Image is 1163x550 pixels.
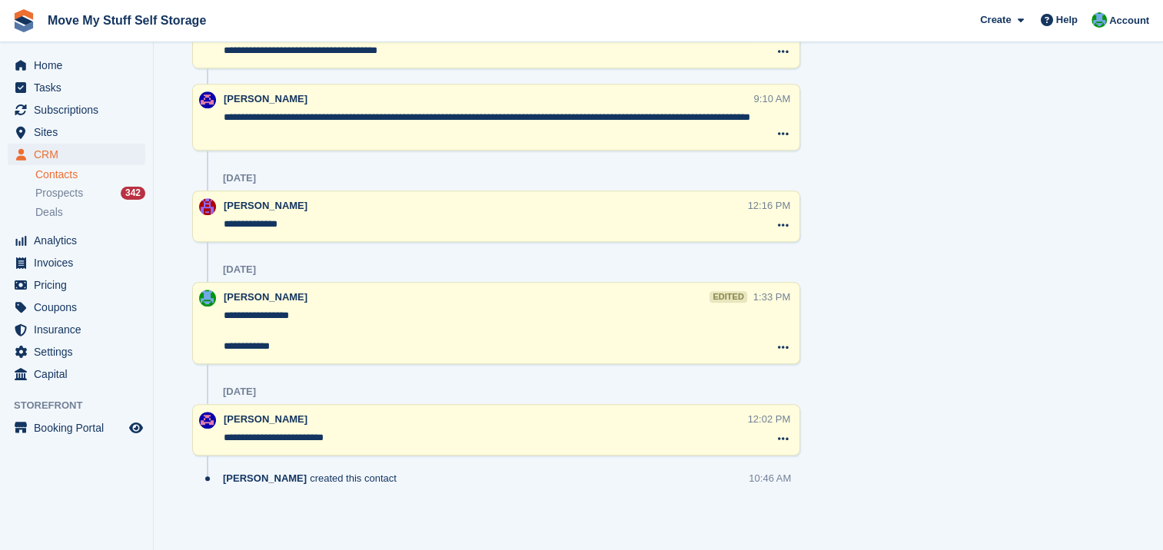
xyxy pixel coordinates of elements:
span: [PERSON_NAME] [224,413,307,425]
a: menu [8,77,145,98]
a: Contacts [35,167,145,182]
span: Create [980,12,1011,28]
a: menu [8,297,145,318]
span: Subscriptions [34,99,126,121]
a: menu [8,417,145,439]
span: Help [1056,12,1078,28]
img: Dan [199,290,216,306]
span: Capital [34,363,126,385]
div: 9:10 AM [753,91,790,106]
span: Deals [35,205,63,220]
div: [DATE] [223,172,256,184]
div: 342 [121,187,145,200]
img: Carrie Machin [199,198,216,215]
div: 12:02 PM [748,412,791,426]
img: Dan [1092,12,1107,28]
div: edited [709,291,746,303]
span: [PERSON_NAME] [223,471,307,485]
span: [PERSON_NAME] [224,291,307,303]
a: menu [8,252,145,273]
a: Prospects 342 [35,185,145,201]
a: Deals [35,204,145,220]
div: 12:16 PM [748,198,791,213]
span: Coupons [34,297,126,318]
a: menu [8,319,145,340]
span: [PERSON_NAME] [224,93,307,104]
span: Prospects [35,186,83,200]
span: Analytics [34,230,126,251]
img: Jade Whetnall [199,91,216,108]
span: Insurance [34,319,126,340]
span: Home [34,55,126,76]
span: [PERSON_NAME] [224,200,307,211]
span: Tasks [34,77,126,98]
a: menu [8,55,145,76]
a: Move My Stuff Self Storage [42,8,212,33]
a: menu [8,363,145,385]
div: [DATE] [223,386,256,398]
div: 10:46 AM [749,471,791,485]
img: Jade Whetnall [199,412,216,429]
div: [DATE] [223,263,256,276]
span: CRM [34,144,126,165]
div: 1:33 PM [753,290,790,304]
a: menu [8,341,145,363]
span: Account [1109,13,1149,28]
a: Preview store [127,419,145,437]
a: menu [8,121,145,143]
span: Storefront [14,398,153,413]
a: menu [8,274,145,296]
span: Sites [34,121,126,143]
img: stora-icon-8386f47178a22dfd0bd8f6a31ec36ba5ce8667c1dd55bd0f319d3a0aa187defe.svg [12,9,35,32]
a: menu [8,230,145,251]
div: created this contact [223,471,404,485]
span: Settings [34,341,126,363]
a: menu [8,99,145,121]
span: Invoices [34,252,126,273]
span: Booking Portal [34,417,126,439]
a: menu [8,144,145,165]
span: Pricing [34,274,126,296]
